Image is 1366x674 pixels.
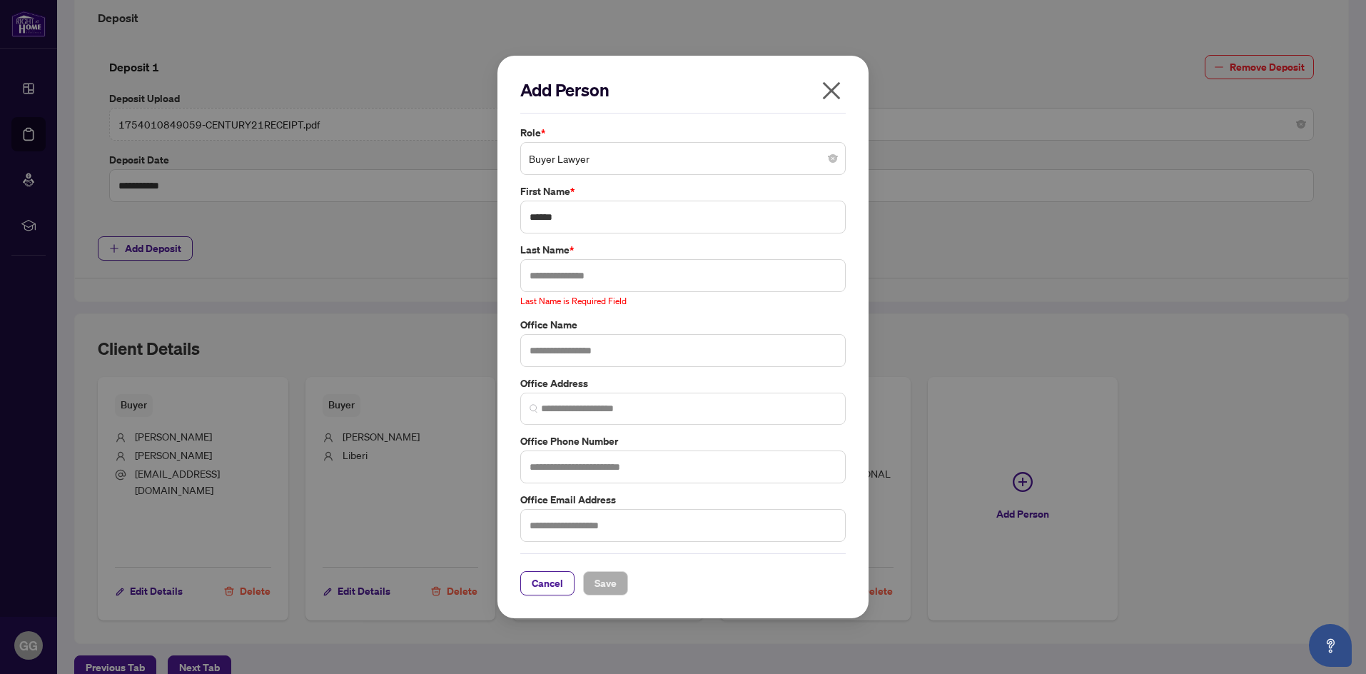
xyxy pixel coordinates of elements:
label: Last Name [520,242,846,258]
span: close [820,79,843,102]
label: Office Email Address [520,492,846,508]
label: Office Name [520,317,846,333]
img: search_icon [530,404,538,413]
button: Save [583,571,628,595]
span: Last Name is Required Field [520,296,627,306]
label: Office Phone Number [520,433,846,449]
span: Buyer Lawyer [529,145,837,172]
span: Cancel [532,572,563,595]
h2: Add Person [520,79,846,101]
label: Role [520,125,846,141]
label: First Name [520,183,846,199]
button: Open asap [1309,624,1352,667]
button: Cancel [520,571,575,595]
label: Office Address [520,376,846,391]
span: close-circle [829,154,837,163]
